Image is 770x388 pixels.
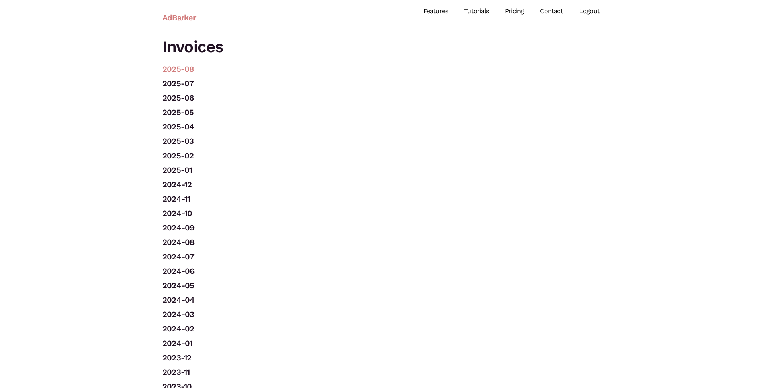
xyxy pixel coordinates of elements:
a: 2023-11 [162,367,190,377]
a: 2024-01 [162,338,192,348]
a: 2024-09 [162,223,194,232]
a: 2025-02 [162,151,194,160]
a: 2025-03 [162,136,194,146]
a: 2024-06 [162,266,194,276]
a: 2024-04 [162,295,195,305]
a: 2024-02 [162,324,194,333]
a: 2025-04 [162,122,194,131]
a: 2024-11 [162,194,190,204]
h1: Invoices [162,35,608,59]
a: 2025-07 [162,79,194,88]
a: AdBarker [162,8,196,27]
a: 2025-05 [162,107,194,117]
a: 2024-03 [162,309,194,319]
a: 2025-01 [162,165,192,175]
a: 2024-07 [162,252,194,261]
a: 2024-08 [162,237,194,247]
a: 2025-08 [162,64,194,74]
a: 2024-10 [162,208,192,218]
a: 2025-06 [162,93,194,103]
a: 2024-05 [162,281,194,290]
a: 2023-12 [162,353,191,362]
a: 2024-12 [162,180,192,189]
